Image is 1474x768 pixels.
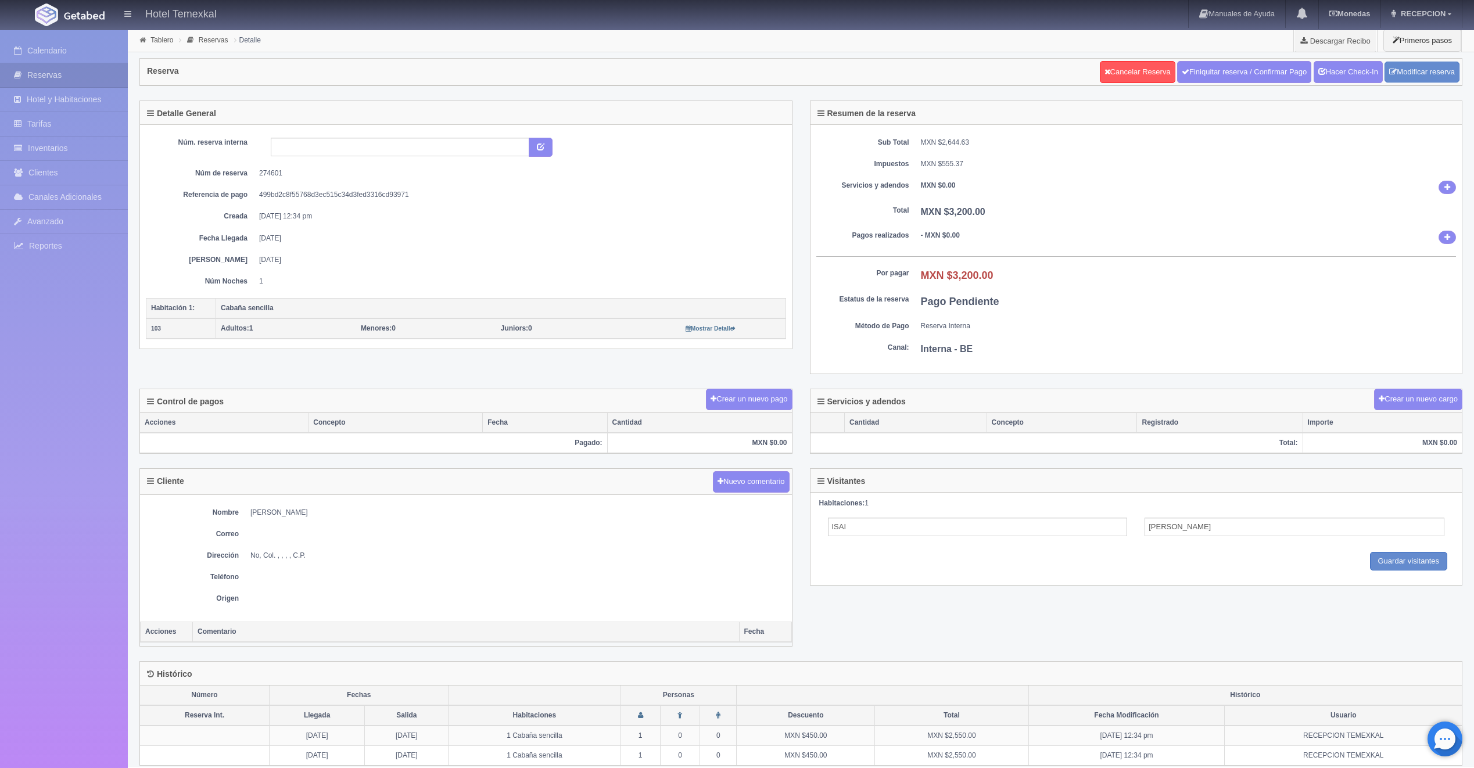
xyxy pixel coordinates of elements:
[1385,62,1459,83] a: Modificar reserva
[1383,29,1461,52] button: Primeros pasos
[1028,705,1225,726] th: Fecha Modificación
[817,109,916,118] h4: Resumen de la reserva
[607,433,791,453] th: MXN $0.00
[309,413,483,433] th: Concepto
[141,622,193,642] th: Acciones
[146,551,239,561] dt: Dirección
[1370,552,1448,571] input: Guardar visitantes
[147,109,216,118] h4: Detalle General
[700,746,737,766] td: 0
[660,746,700,766] td: 0
[816,321,909,331] dt: Método de Pago
[817,397,906,406] h4: Servicios y adendos
[147,670,192,679] h4: Histórico
[501,324,532,332] span: 0
[146,594,239,604] dt: Origen
[270,686,449,705] th: Fechas
[816,231,909,241] dt: Pagos realizados
[147,67,179,76] h4: Reserva
[501,324,528,332] strong: Juniors:
[1303,433,1462,453] th: MXN $0.00
[987,413,1137,433] th: Concepto
[819,499,865,507] strong: Habitaciones:
[1225,746,1462,766] td: RECEPCION TEMEXKAL
[140,413,309,433] th: Acciones
[817,477,866,486] h4: Visitantes
[140,686,270,705] th: Número
[1137,413,1303,433] th: Registrado
[1225,705,1462,726] th: Usuario
[199,36,228,44] a: Reservas
[221,324,249,332] strong: Adultos:
[64,11,105,20] img: Getabed
[875,726,1028,746] td: MXN $2,550.00
[449,746,621,766] td: 1 Cabaña sencilla
[193,622,740,642] th: Comentario
[155,190,248,200] dt: Referencia de pago
[816,181,909,191] dt: Servicios y adendos
[259,168,777,178] dd: 274601
[739,622,791,642] th: Fecha
[1314,61,1383,83] a: Hacer Check-In
[35,3,58,26] img: Getabed
[365,705,449,726] th: Salida
[361,324,392,332] strong: Menores:
[259,190,777,200] dd: 499bd2c8f55768d3ec515c34d3fed3316cd93971
[140,705,270,726] th: Reserva Int.
[1028,686,1462,705] th: Histórico
[259,211,777,221] dd: [DATE] 12:34 pm
[921,344,973,354] b: Interna - BE
[145,6,217,20] h4: Hotel Temexkal
[1145,518,1444,536] input: Apellidos del Adulto
[259,234,777,243] dd: [DATE]
[607,413,791,433] th: Cantidad
[737,746,875,766] td: MXN $450.00
[155,277,248,286] dt: Núm Noches
[1028,726,1225,746] td: [DATE] 12:34 pm
[921,159,1457,169] dd: MXN $555.37
[147,397,224,406] h4: Control de pagos
[216,298,786,318] th: Cabaña sencilla
[700,726,737,746] td: 0
[875,705,1028,726] th: Total
[706,389,792,410] button: Crear un nuevo pago
[621,686,737,705] th: Personas
[259,255,777,265] dd: [DATE]
[686,325,736,332] small: Mostrar Detalle
[231,34,264,45] li: Detalle
[713,471,790,493] button: Nuevo comentario
[449,705,621,726] th: Habitaciones
[816,159,909,169] dt: Impuestos
[921,231,960,239] b: - MXN $0.00
[147,477,184,486] h4: Cliente
[921,321,1457,331] dd: Reserva Interna
[810,433,1303,453] th: Total:
[250,508,786,518] dd: [PERSON_NAME]
[845,413,987,433] th: Cantidad
[270,726,365,746] td: [DATE]
[150,36,173,44] a: Tablero
[686,324,736,332] a: Mostrar Detalle
[819,498,1454,508] div: 1
[221,324,253,332] span: 1
[737,705,875,726] th: Descuento
[816,138,909,148] dt: Sub Total
[361,324,396,332] span: 0
[365,746,449,766] td: [DATE]
[155,138,248,148] dt: Núm. reserva interna
[449,726,621,746] td: 1 Cabaña sencilla
[816,268,909,278] dt: Por pagar
[621,746,660,766] td: 1
[155,211,248,221] dt: Creada
[1100,61,1175,83] a: Cancelar Reserva
[250,551,786,561] dd: No, Col. , , , , C.P.
[921,296,999,307] b: Pago Pendiente
[921,181,956,189] b: MXN $0.00
[151,304,195,312] b: Habitación 1:
[140,433,607,453] th: Pagado:
[155,168,248,178] dt: Núm de reserva
[1398,9,1446,18] span: RECEPCION
[621,726,660,746] td: 1
[146,572,239,582] dt: Teléfono
[1294,29,1377,52] a: Descargar Recibo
